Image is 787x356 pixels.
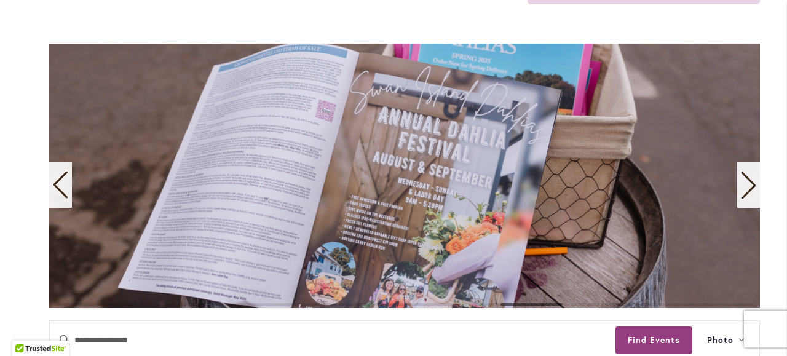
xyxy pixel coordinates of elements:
swiper-slide: 8 / 11 [49,44,760,308]
button: Find Events [615,326,692,354]
span: Photo [707,333,734,347]
iframe: Launch Accessibility Center [9,312,44,347]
